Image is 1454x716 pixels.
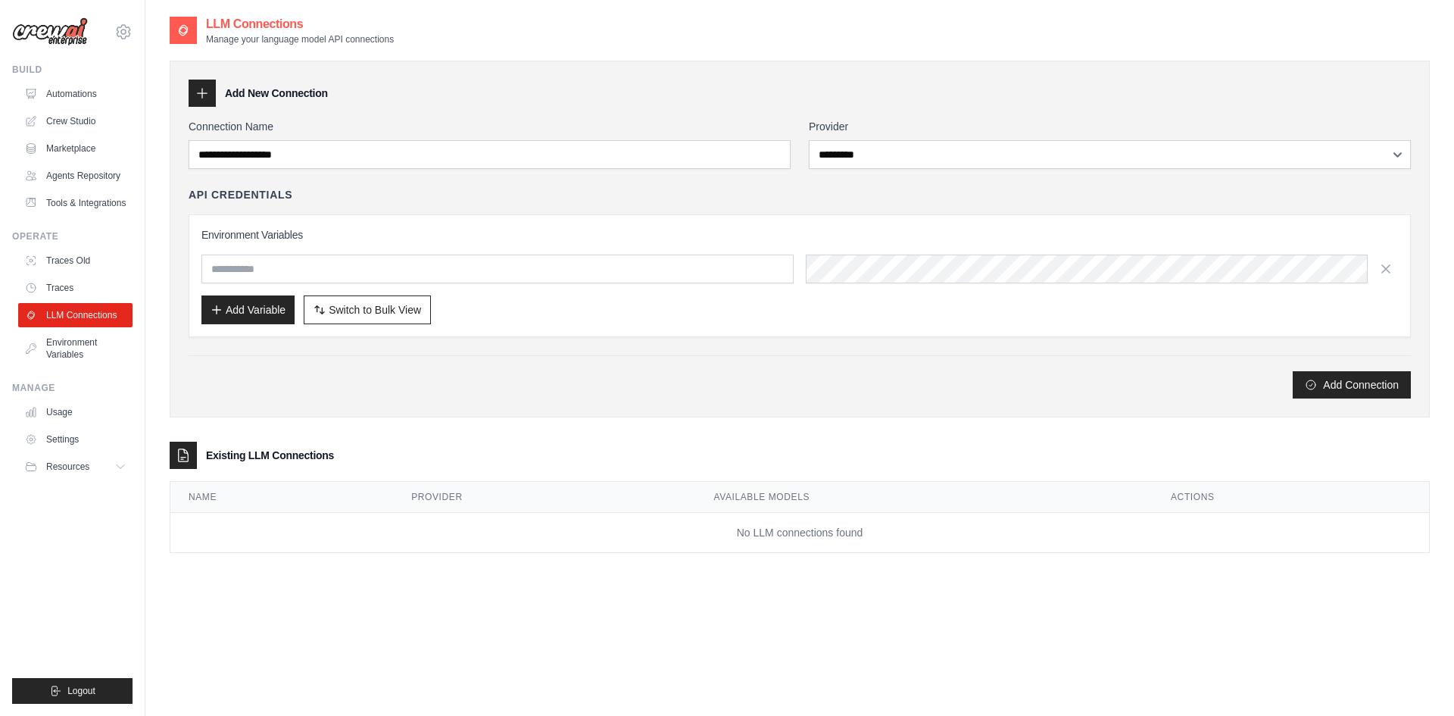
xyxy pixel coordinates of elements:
button: Add Variable [201,295,295,324]
h3: Existing LLM Connections [206,448,334,463]
span: Logout [67,685,95,697]
a: Traces Old [18,249,133,273]
a: Marketplace [18,136,133,161]
div: Manage [12,382,133,394]
a: Usage [18,400,133,424]
th: Name [170,482,393,513]
th: Provider [393,482,695,513]
a: LLM Connections [18,303,133,327]
td: No LLM connections found [170,513,1429,553]
a: Automations [18,82,133,106]
button: Logout [12,678,133,704]
a: Crew Studio [18,109,133,133]
p: Manage your language model API connections [206,33,394,45]
a: Traces [18,276,133,300]
h2: LLM Connections [206,15,394,33]
th: Available Models [695,482,1153,513]
th: Actions [1153,482,1429,513]
a: Settings [18,427,133,452]
h4: API Credentials [189,187,292,202]
img: Logo [12,17,88,46]
h3: Environment Variables [201,227,1398,242]
button: Resources [18,455,133,479]
a: Agents Repository [18,164,133,188]
span: Resources [46,461,89,473]
button: Switch to Bulk View [304,295,431,324]
div: Operate [12,230,133,242]
a: Tools & Integrations [18,191,133,215]
h3: Add New Connection [225,86,328,101]
a: Environment Variables [18,330,133,367]
div: Build [12,64,133,76]
span: Switch to Bulk View [329,302,421,317]
button: Add Connection [1293,371,1411,399]
label: Provider [809,119,1411,134]
label: Connection Name [189,119,791,134]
